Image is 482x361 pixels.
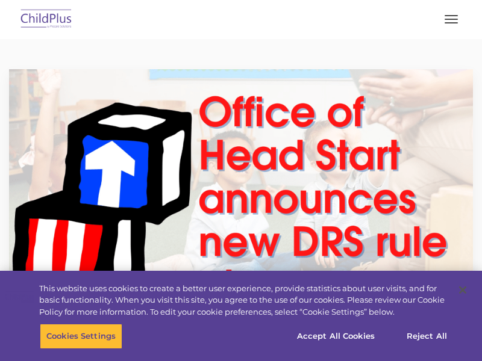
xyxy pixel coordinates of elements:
button: Reject All [389,324,465,349]
button: Close [449,277,476,303]
button: Cookies Settings [40,324,122,349]
button: Accept All Cookies [290,324,381,349]
div: This website uses cookies to create a better user experience, provide statistics about user visit... [39,283,448,318]
img: ChildPlus by Procare Solutions [18,5,75,34]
